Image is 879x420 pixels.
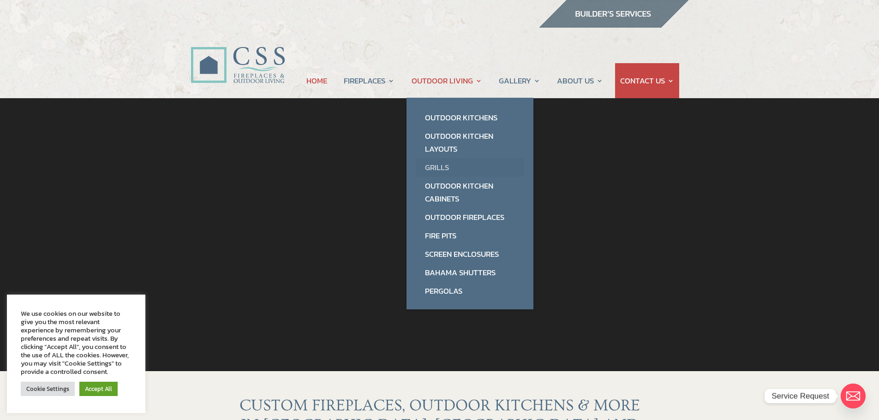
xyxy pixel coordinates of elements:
[416,245,524,263] a: Screen Enclosures
[21,382,75,396] a: Cookie Settings
[416,263,524,282] a: Bahama Shutters
[416,158,524,177] a: Grills
[306,63,327,98] a: HOME
[416,208,524,226] a: Outdoor Fireplaces
[841,384,866,408] a: Email
[416,282,524,300] a: Pergolas
[557,63,603,98] a: ABOUT US
[416,226,524,245] a: Fire Pits
[79,382,118,396] a: Accept All
[499,63,540,98] a: GALLERY
[416,108,524,127] a: Outdoor Kitchens
[412,63,482,98] a: OUTDOOR LIVING
[416,127,524,158] a: Outdoor Kitchen Layouts
[344,63,395,98] a: FIREPLACES
[538,19,689,31] a: builder services construction supply
[416,177,524,208] a: Outdoor Kitchen Cabinets
[620,63,674,98] a: CONTACT US
[21,309,132,376] div: We use cookies on our website to give you the most relevant experience by remembering your prefer...
[191,21,285,88] img: CSS Fireplaces & Outdoor Living (Formerly Construction Solutions & Supply)- Jacksonville Ormond B...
